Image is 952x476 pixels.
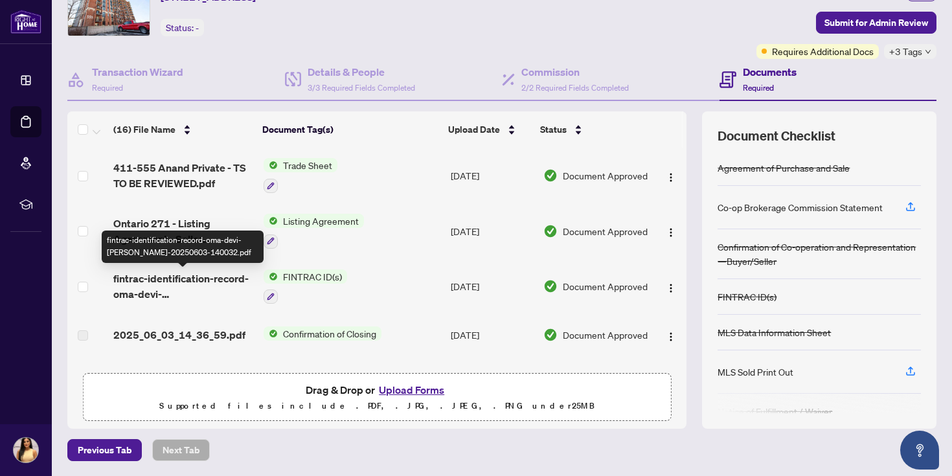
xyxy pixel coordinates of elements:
button: Status IconTrade Sheet [264,158,337,193]
span: Document Approved [563,224,648,238]
td: [DATE] [446,356,538,407]
img: Document Status [543,279,558,293]
button: Status IconListing Agreement [264,214,364,249]
div: MLS Data Information Sheet [718,325,831,339]
h4: Commission [521,64,629,80]
span: 3/3 Required Fields Completed [308,83,415,93]
th: (16) File Name [108,111,257,148]
img: Status Icon [264,158,278,172]
div: fintrac-identification-record-oma-devi-[PERSON_NAME]-20250603-140032.pdf [102,231,264,263]
span: Status [540,122,567,137]
th: Status [535,111,650,148]
img: Status Icon [264,269,278,284]
button: Logo [661,165,681,186]
button: Status IconConfirmation of Closing [264,326,381,341]
h4: Documents [743,64,797,80]
span: Required [92,83,123,93]
button: Status IconFINTRAC ID(s) [264,269,347,304]
img: Profile Icon [14,438,38,462]
button: Open asap [900,431,939,470]
img: Logo [666,332,676,342]
span: Agent EFT 0 comm 2506782.pdf [113,366,253,397]
td: [DATE] [446,259,538,315]
span: Requires Additional Docs [772,44,874,58]
td: [DATE] [446,148,538,203]
span: Ontario 271 - Listing Agreement - Seller Designated Representation Agreement - Authority to Offer... [113,216,253,247]
span: Document Approved [563,279,648,293]
p: Supported files include .PDF, .JPG, .JPEG, .PNG under 25 MB [91,398,663,414]
span: Upload Date [448,122,500,137]
span: FINTRAC ID(s) [278,269,347,284]
img: Document Status [543,224,558,238]
th: Upload Date [443,111,535,148]
img: Logo [666,283,676,293]
div: MLS Sold Print Out [718,365,793,379]
span: +3 Tags [889,44,922,59]
div: Co-op Brokerage Commission Statement [718,200,883,214]
button: Upload Forms [375,381,448,398]
img: Document Status [543,328,558,342]
button: Next Tab [152,439,210,461]
button: Previous Tab [67,439,142,461]
h4: Details & People [308,64,415,80]
span: down [925,49,931,55]
span: Drag & Drop or [306,381,448,398]
td: [DATE] [446,203,538,259]
span: Required [743,83,774,93]
td: [DATE] [446,314,538,356]
span: 411-555 Anand Private - TS TO BE REVIEWED.pdf [113,160,253,191]
img: Status Icon [264,326,278,341]
span: Drag & Drop orUpload FormsSupported files include .PDF, .JPG, .JPEG, .PNG under25MB [84,374,670,422]
span: (16) File Name [113,122,176,137]
img: Logo [666,172,676,183]
button: Logo [661,276,681,297]
img: logo [10,10,41,34]
img: Status Icon [264,214,278,228]
button: Logo [661,324,681,345]
div: Confirmation of Co-operation and Representation—Buyer/Seller [718,240,921,268]
img: Document Status [543,168,558,183]
div: Agreement of Purchase and Sale [718,161,850,175]
span: 2025_06_03_14_36_59.pdf [113,327,245,343]
span: Confirmation of Closing [278,326,381,341]
span: Submit for Admin Review [824,12,928,33]
img: Logo [666,227,676,238]
span: Listing Agreement [278,214,364,228]
span: - [196,22,199,34]
button: Submit for Admin Review [816,12,936,34]
th: Document Tag(s) [257,111,444,148]
h4: Transaction Wizard [92,64,183,80]
span: Trade Sheet [278,158,337,172]
span: fintrac-identification-record-oma-devi-[PERSON_NAME]-20250603-140032.pdf [113,271,253,302]
div: Status: [161,19,204,36]
div: FINTRAC ID(s) [718,289,776,304]
button: Logo [661,221,681,242]
span: Document Checklist [718,127,835,145]
span: Document Approved [563,168,648,183]
span: Document Approved [563,328,648,342]
span: 2/2 Required Fields Completed [521,83,629,93]
span: Previous Tab [78,440,131,460]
